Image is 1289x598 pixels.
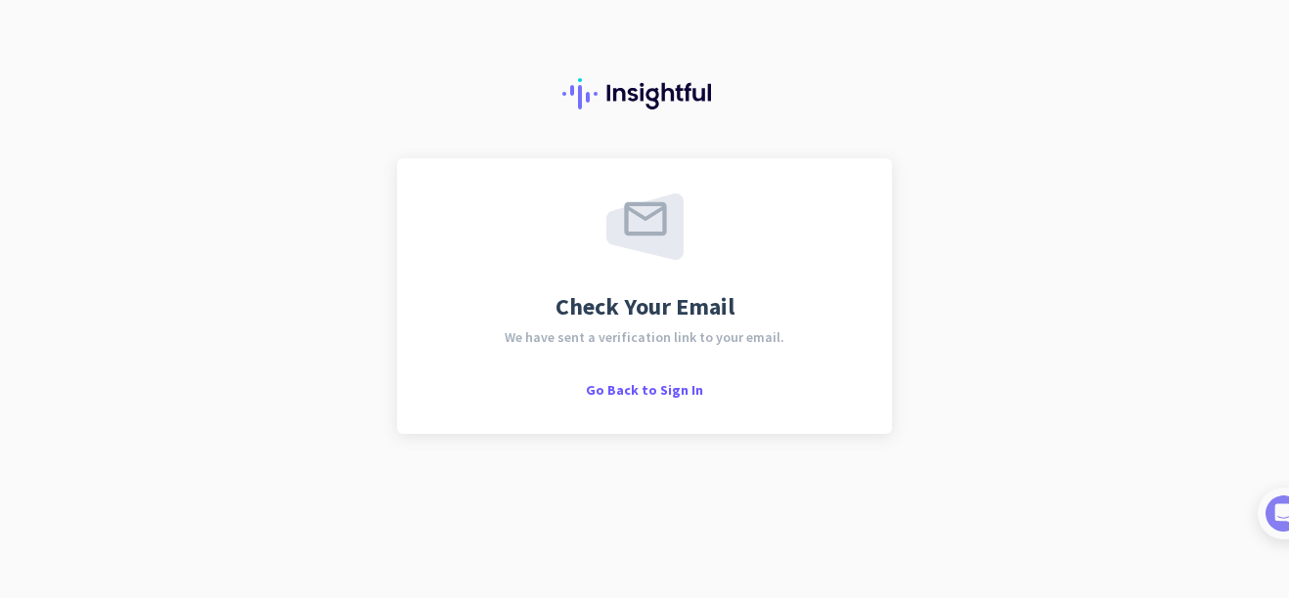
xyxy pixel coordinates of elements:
img: email-sent [606,193,684,260]
img: Insightful [562,78,727,109]
span: Check Your Email [556,295,734,319]
span: We have sent a verification link to your email. [505,330,784,344]
span: Go Back to Sign In [586,381,703,399]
